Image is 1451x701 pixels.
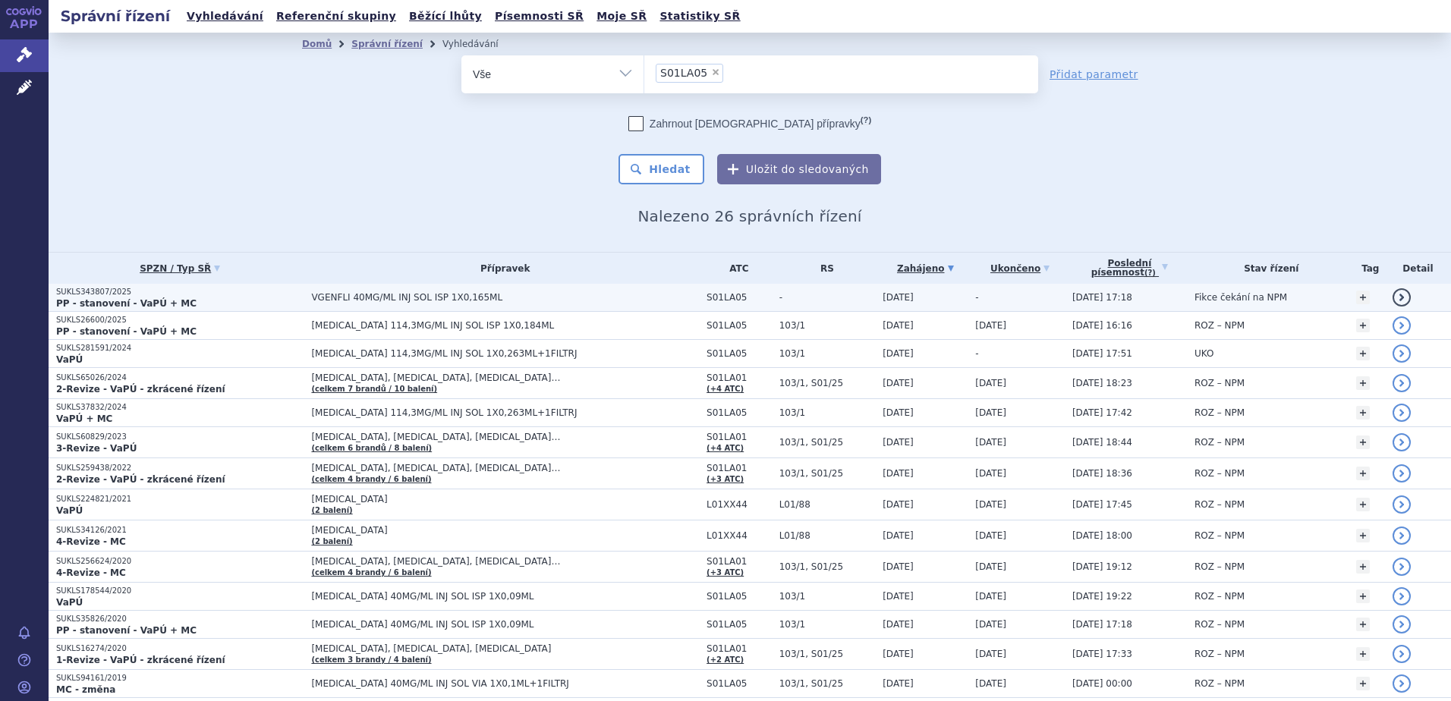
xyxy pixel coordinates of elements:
span: ROZ – NPM [1194,437,1245,448]
strong: VaPÚ + MC [56,413,112,424]
a: (+3 ATC) [707,568,744,577]
a: detail [1393,464,1411,483]
span: [DATE] 18:44 [1072,437,1132,448]
span: ROZ – NPM [1194,320,1245,331]
span: [DATE] [883,348,914,359]
a: + [1356,618,1370,631]
span: [MEDICAL_DATA] 114,3MG/ML INJ SOL ISP 1X0,184ML [311,320,691,331]
span: [DATE] [883,561,914,572]
span: [DATE] [883,437,914,448]
span: [DATE] [975,561,1006,572]
a: Moje SŘ [592,6,651,27]
a: Písemnosti SŘ [490,6,588,27]
th: ATC [699,253,772,284]
span: 103/1, S01/25 [779,437,876,448]
span: L01XX44 [707,499,772,510]
a: Zahájeno [883,258,968,279]
span: 103/1 [779,348,876,359]
span: [MEDICAL_DATA] 40MG/ML INJ SOL ISP 1X0,09ML [311,591,691,602]
button: Uložit do sledovaných [717,154,881,184]
a: (+2 ATC) [707,655,744,664]
span: [DATE] 17:51 [1072,348,1132,359]
span: [MEDICAL_DATA] 114,3MG/ML INJ SOL 1X0,263ML+1FILTRJ [311,407,691,418]
input: S01LA05 [728,63,736,82]
strong: MC - změna [56,684,115,695]
span: [DATE] [883,320,914,331]
th: Detail [1385,253,1451,284]
a: (+3 ATC) [707,475,744,483]
span: [DATE] [883,378,914,388]
span: 103/1, S01/25 [779,561,876,572]
span: [DATE] [883,530,914,541]
strong: 3-Revize - VaPÚ [56,443,137,454]
span: S01LA05 [707,320,772,331]
a: + [1356,435,1370,449]
a: detail [1393,645,1411,663]
a: (celkem 6 brandů / 8 balení) [311,444,432,452]
p: SUKLS16274/2020 [56,643,304,654]
p: SUKLS26600/2025 [56,315,304,325]
span: [DATE] 19:12 [1072,561,1132,572]
span: [MEDICAL_DATA], [MEDICAL_DATA], [MEDICAL_DATA]… [311,432,691,442]
span: S01LA05 [707,619,772,630]
span: 103/1 [779,407,876,418]
span: S01LA05 [707,292,772,303]
span: 103/1, S01/25 [779,468,876,479]
span: 103/1 [779,591,876,602]
span: ROZ – NPM [1194,678,1245,689]
span: ROZ – NPM [1194,591,1245,602]
span: 103/1, S01/25 [779,378,876,388]
span: [DATE] 17:18 [1072,619,1132,630]
th: Přípravek [304,253,699,284]
span: [DATE] 17:18 [1072,292,1132,303]
a: Přidat parametr [1050,67,1138,82]
span: [DATE] [975,437,1006,448]
a: Běžící lhůty [404,6,486,27]
a: (celkem 3 brandy / 4 balení) [311,655,431,664]
a: detail [1393,674,1411,693]
span: [DATE] [975,649,1006,659]
a: detail [1393,587,1411,605]
a: detail [1393,344,1411,363]
p: SUKLS60829/2023 [56,432,304,442]
span: [MEDICAL_DATA] [311,525,691,536]
p: SUKLS94161/2019 [56,673,304,684]
span: ROZ – NPM [1194,530,1245,541]
span: ROZ – NPM [1194,561,1245,572]
span: 103/1 [779,619,876,630]
span: × [711,68,720,77]
p: SUKLS178544/2020 [56,586,304,596]
span: [DATE] 18:36 [1072,468,1132,479]
span: S01LA01 [707,373,772,383]
a: Poslednípísemnost(?) [1072,253,1187,284]
a: (celkem 4 brandy / 6 balení) [311,568,431,577]
a: + [1356,498,1370,511]
span: [DATE] [883,591,914,602]
th: Tag [1349,253,1385,284]
span: [MEDICAL_DATA] [311,494,691,505]
li: Vyhledávání [442,33,518,55]
span: S01LA01 [707,432,772,442]
span: S01LA05 [707,348,772,359]
span: [DATE] [883,292,914,303]
a: + [1356,406,1370,420]
a: (+4 ATC) [707,444,744,452]
p: SUKLS259438/2022 [56,463,304,473]
a: detail [1393,615,1411,633]
span: [MEDICAL_DATA] 40MG/ML INJ SOL VIA 1X0,1ML+1FILTRJ [311,678,691,689]
a: (celkem 4 brandy / 6 balení) [311,475,431,483]
a: + [1356,589,1370,603]
span: - [975,348,978,359]
abbr: (?) [861,115,871,125]
span: ROZ – NPM [1194,649,1245,659]
span: ROZ – NPM [1194,407,1245,418]
a: + [1356,560,1370,574]
span: Fikce čekání na NPM [1194,292,1287,303]
a: + [1356,467,1370,480]
span: ROZ – NPM [1194,468,1245,479]
p: SUKLS35826/2020 [56,614,304,624]
a: + [1356,347,1370,360]
a: Správní řízení [351,39,423,49]
span: S01LA01 [707,556,772,567]
a: Vyhledávání [182,6,268,27]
